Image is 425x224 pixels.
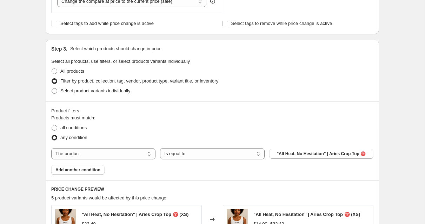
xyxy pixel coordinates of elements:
h2: Step 3. [51,45,67,52]
span: all conditions [60,125,87,130]
span: Select all products, use filters, or select products variants individually [51,59,190,64]
span: "All Heat, No Hesitation" | Aries Crop Top ♈️ [277,151,366,157]
span: Products must match: [51,115,95,120]
div: Product filters [51,107,373,114]
span: Filter by product, collection, tag, vendor, product type, variant title, or inventory [60,78,218,84]
span: any condition [60,135,87,140]
span: 5 product variants would be affected by this price change: [51,195,167,200]
span: Select tags to remove while price change is active [231,21,332,26]
span: Select tags to add while price change is active [60,21,154,26]
p: Select which products should change in price [70,45,161,52]
button: "All Heat, No Hesitation" | Aries Crop Top ♈️ [269,149,373,159]
button: Add another condition [51,165,105,175]
span: Add another condition [55,167,100,173]
h6: PRICE CHANGE PREVIEW [51,186,373,192]
span: "All Heat, No Hesitation" | Aries Crop Top ♈️ (XS) [82,212,188,217]
span: Select product variants individually [60,88,130,93]
span: All products [60,68,84,74]
span: "All Heat, No Hesitation" | Aries Crop Top ♈️ (XS) [253,212,360,217]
